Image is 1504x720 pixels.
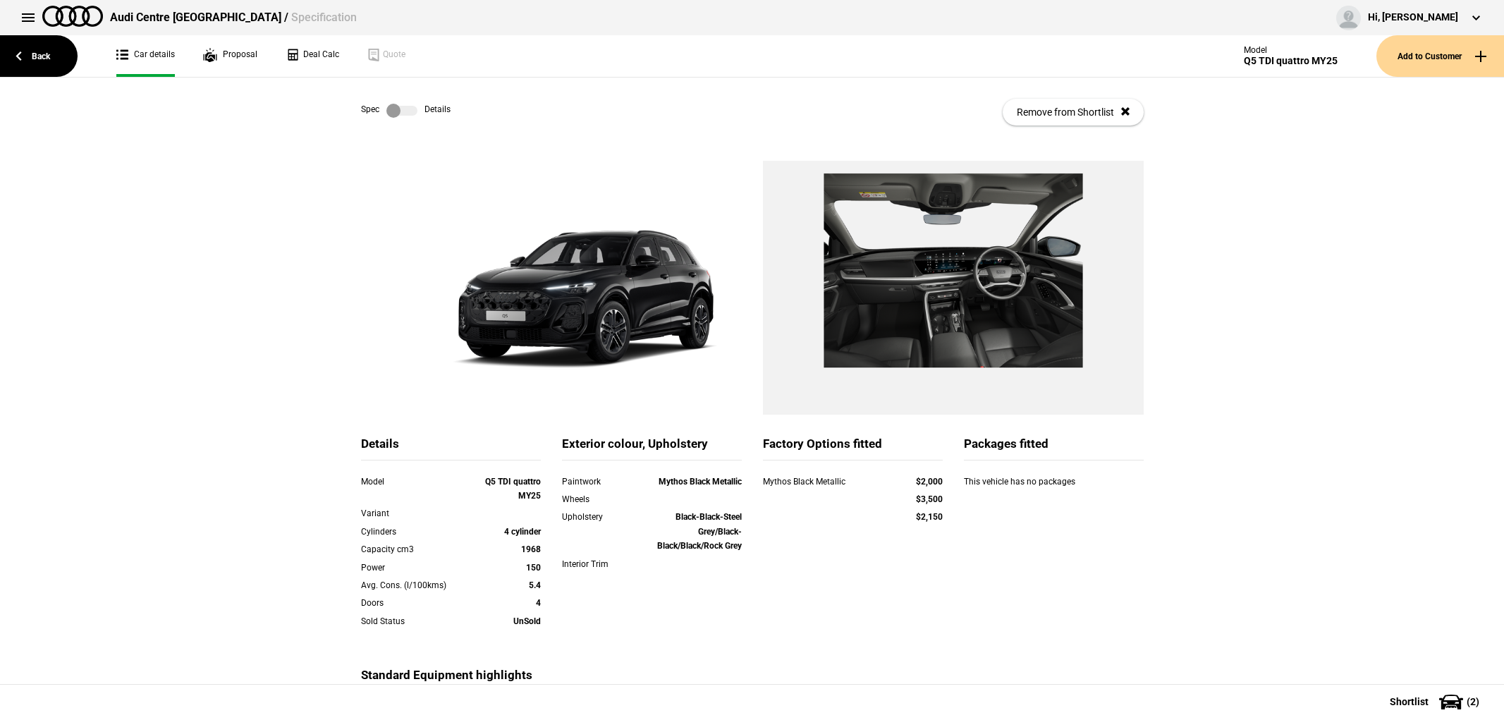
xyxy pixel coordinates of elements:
[916,477,943,487] strong: $2,000
[513,616,541,626] strong: UnSold
[657,512,742,551] strong: Black-Black-Steel Grey/Black-Black/Black/Rock Grey
[504,527,541,537] strong: 4 cylinder
[1390,697,1429,707] span: Shortlist
[1368,11,1458,25] div: Hi, [PERSON_NAME]
[1244,55,1338,67] div: Q5 TDI quattro MY25
[916,512,943,522] strong: $2,150
[562,510,634,524] div: Upholstery
[361,667,742,692] div: Standard Equipment highlights
[562,492,634,506] div: Wheels
[361,104,451,118] div: Spec Details
[964,436,1144,460] div: Packages fitted
[485,477,541,501] strong: Q5 TDI quattro MY25
[536,598,541,608] strong: 4
[361,506,469,520] div: Variant
[1467,697,1479,707] span: ( 2 )
[1376,35,1504,77] button: Add to Customer
[1003,99,1144,126] button: Remove from Shortlist
[291,11,357,24] span: Specification
[763,436,943,460] div: Factory Options fitted
[203,35,257,77] a: Proposal
[529,580,541,590] strong: 5.4
[116,35,175,77] a: Car details
[361,542,469,556] div: Capacity cm3
[361,436,541,460] div: Details
[659,477,742,487] strong: Mythos Black Metallic
[763,475,889,489] div: Mythos Black Metallic
[361,525,469,539] div: Cylinders
[562,436,742,460] div: Exterior colour, Upholstery
[286,35,339,77] a: Deal Calc
[361,596,469,610] div: Doors
[361,561,469,575] div: Power
[562,557,634,571] div: Interior Trim
[361,578,469,592] div: Avg. Cons. (l/100kms)
[521,544,541,554] strong: 1968
[361,614,469,628] div: Sold Status
[1244,45,1338,55] div: Model
[526,563,541,573] strong: 150
[361,475,469,489] div: Model
[1369,684,1504,719] button: Shortlist(2)
[562,475,634,489] div: Paintwork
[964,475,1144,503] div: This vehicle has no packages
[42,6,103,27] img: audi.png
[916,494,943,504] strong: $3,500
[110,10,357,25] div: Audi Centre [GEOGRAPHIC_DATA] /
